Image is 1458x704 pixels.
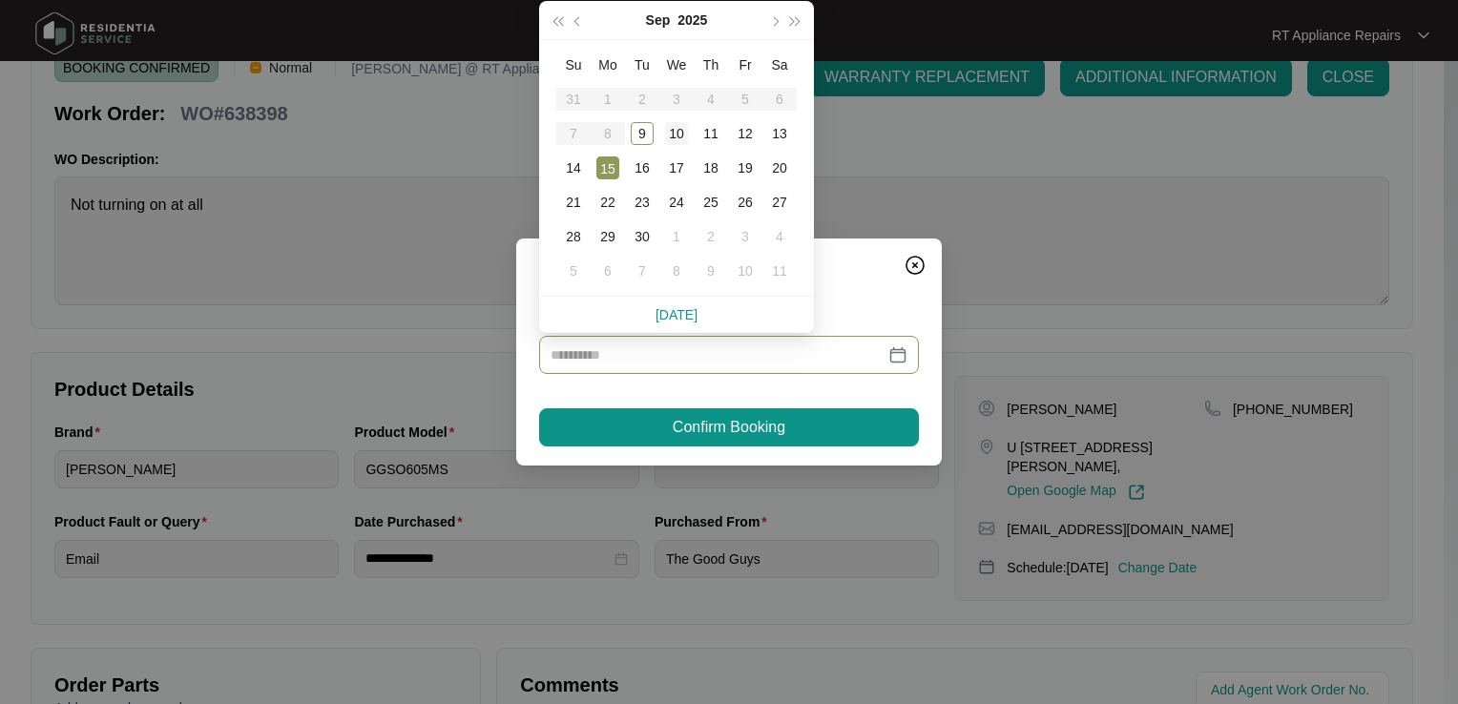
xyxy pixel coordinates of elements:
[556,219,591,254] td: 2025-09-28
[591,219,625,254] td: 2025-09-29
[762,219,797,254] td: 2025-10-04
[699,122,722,145] div: 11
[768,156,791,179] div: 20
[556,48,591,82] th: Su
[631,122,654,145] div: 9
[562,259,585,282] div: 5
[539,408,919,446] button: Confirm Booking
[625,116,659,151] td: 2025-09-09
[562,156,585,179] div: 14
[762,151,797,185] td: 2025-09-20
[596,259,619,282] div: 6
[625,48,659,82] th: Tu
[734,156,757,179] div: 19
[625,151,659,185] td: 2025-09-16
[556,254,591,288] td: 2025-10-05
[699,191,722,214] div: 25
[591,48,625,82] th: Mo
[728,151,762,185] td: 2025-09-19
[659,48,694,82] th: We
[646,1,671,39] button: Sep
[591,151,625,185] td: 2025-09-15
[694,185,728,219] td: 2025-09-25
[694,151,728,185] td: 2025-09-18
[677,1,707,39] button: 2025
[768,259,791,282] div: 11
[631,156,654,179] div: 16
[665,122,688,145] div: 10
[762,48,797,82] th: Sa
[673,416,785,439] span: Confirm Booking
[625,219,659,254] td: 2025-09-30
[734,225,757,248] div: 3
[904,254,927,277] img: closeCircle
[768,191,791,214] div: 27
[694,116,728,151] td: 2025-09-11
[659,116,694,151] td: 2025-09-10
[694,48,728,82] th: Th
[596,156,619,179] div: 15
[631,191,654,214] div: 23
[734,259,757,282] div: 10
[665,259,688,282] div: 8
[591,185,625,219] td: 2025-09-22
[699,225,722,248] div: 2
[591,254,625,288] td: 2025-10-06
[728,219,762,254] td: 2025-10-03
[556,185,591,219] td: 2025-09-21
[562,191,585,214] div: 21
[625,185,659,219] td: 2025-09-23
[659,185,694,219] td: 2025-09-24
[665,225,688,248] div: 1
[762,116,797,151] td: 2025-09-13
[728,48,762,82] th: Fr
[596,191,619,214] div: 22
[728,116,762,151] td: 2025-09-12
[768,225,791,248] div: 4
[625,254,659,288] td: 2025-10-07
[659,151,694,185] td: 2025-09-17
[631,259,654,282] div: 7
[728,185,762,219] td: 2025-09-26
[728,254,762,288] td: 2025-10-10
[665,156,688,179] div: 17
[734,191,757,214] div: 26
[900,250,930,280] button: Close
[665,191,688,214] div: 24
[762,185,797,219] td: 2025-09-27
[694,254,728,288] td: 2025-10-09
[562,225,585,248] div: 28
[762,254,797,288] td: 2025-10-11
[768,122,791,145] div: 13
[631,225,654,248] div: 30
[699,259,722,282] div: 9
[694,219,728,254] td: 2025-10-02
[659,219,694,254] td: 2025-10-01
[734,122,757,145] div: 12
[551,344,885,365] input: Date
[659,254,694,288] td: 2025-10-08
[656,307,698,322] a: [DATE]
[699,156,722,179] div: 18
[556,151,591,185] td: 2025-09-14
[596,225,619,248] div: 29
